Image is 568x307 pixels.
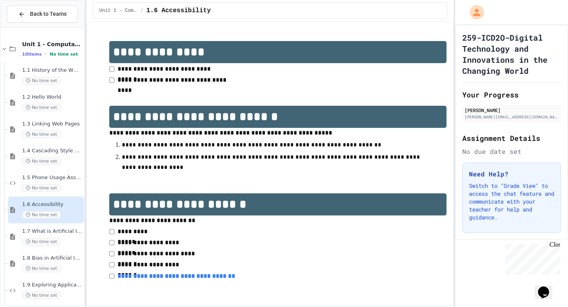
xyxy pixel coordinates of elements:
[22,67,82,74] span: 1.1 History of the WWW
[469,182,554,221] p: Switch to "Grade View" to access the chat feature and communicate with your teacher for help and ...
[462,32,561,76] h1: 259-ICD2O-Digital Technology and Innovations in the Changing World
[22,238,61,245] span: No time set
[535,275,560,299] iframe: chat widget
[22,282,82,288] span: 1.9 Exploring Applications, Careers, and Connections in the Digital World
[3,3,54,50] div: Chat with us now!Close
[22,94,82,101] span: 1.2 Hello World
[503,241,560,275] iframe: chat widget
[22,148,82,154] span: 1.4 Cascading Style Sheets
[30,10,67,18] span: Back to Teams
[462,133,561,144] h2: Assignment Details
[22,157,61,165] span: No time set
[22,228,82,235] span: 1.7 What is Artificial Intelligence (AI)
[22,255,82,262] span: 1.8 Bias in Artificial Intelligence
[22,52,42,57] span: 10 items
[465,114,559,120] div: [PERSON_NAME][EMAIL_ADDRESS][DOMAIN_NAME]
[462,147,561,156] div: No due date set
[22,41,82,48] span: Unit 1 - Computational Thinking and Making Connections
[465,107,559,114] div: [PERSON_NAME]
[22,77,61,84] span: No time set
[22,121,82,127] span: 1.3 Linking Web Pages
[22,211,61,219] span: No time set
[462,89,561,100] h2: Your Progress
[50,52,78,57] span: No time set
[22,174,82,181] span: 1.5 Phone Usage Assignment
[22,184,61,192] span: No time set
[140,7,143,14] span: /
[22,131,61,138] span: No time set
[99,7,137,14] span: Unit 1 - Computational Thinking and Making Connections
[22,104,61,111] span: No time set
[22,292,61,299] span: No time set
[146,6,211,15] span: 1.6 Accessibility
[7,6,78,22] button: Back to Teams
[22,265,61,272] span: No time set
[22,201,82,208] span: 1.6 Accessibility
[45,51,47,57] span: •
[461,3,486,21] div: My Account
[469,169,554,179] h3: Need Help?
